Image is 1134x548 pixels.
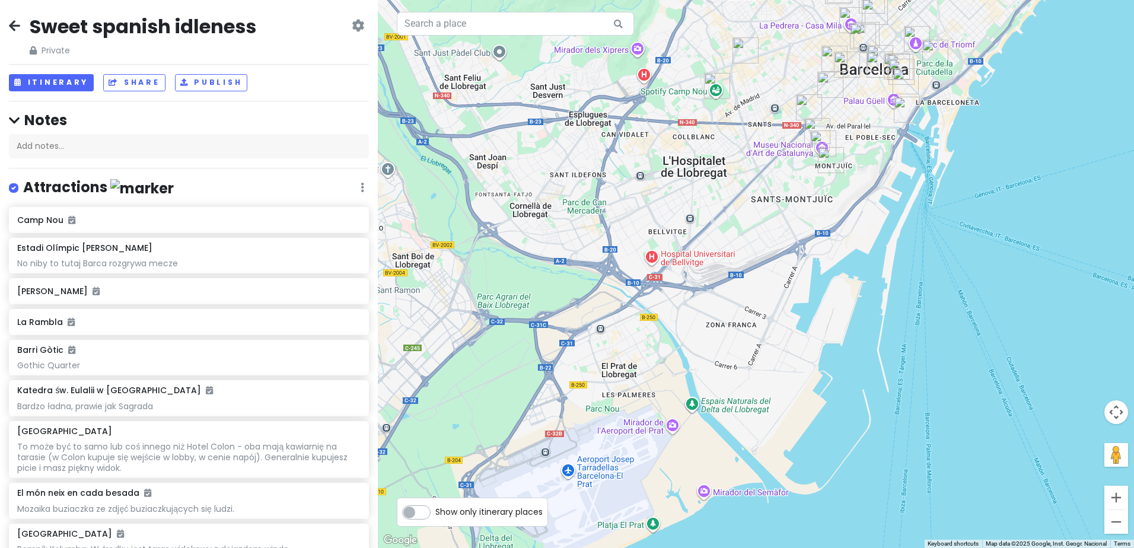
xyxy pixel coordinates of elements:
[805,126,841,161] div: Museu Nacional d'Art de Catalunya
[862,40,898,76] div: Plac Kataloński
[813,142,849,178] div: Estadi Olímpic Lluís Companys
[110,179,174,197] img: marker
[17,258,361,269] div: No niby to tutaj Barca rozgrywa mecze
[17,360,361,371] div: Gothic Quarter
[17,243,152,253] h6: Estadi Olímpic [PERSON_NAME]
[68,216,75,224] i: Added to itinerary
[17,528,124,539] h6: [GEOGRAPHIC_DATA]
[1104,486,1128,509] button: Zoom in
[144,489,151,497] i: Added to itinerary
[17,426,112,437] h6: [GEOGRAPHIC_DATA]
[9,111,369,129] h4: Notes
[9,134,369,159] div: Add notes...
[829,47,865,82] div: Gula Sana Gluten Free Lab
[862,47,897,82] div: La Rambla
[30,44,256,57] span: Private
[918,35,953,71] div: Parc de la Ciutadella
[175,74,248,91] button: Publish
[1104,400,1128,424] button: Map camera controls
[17,345,75,355] h6: Barri Gòtic
[117,530,124,538] i: Added to itinerary
[17,504,361,514] div: Mozaika buziaczka ze zdjęć buziaczkujących się ludzi.
[103,74,165,91] button: Share
[899,21,935,57] div: Arc de Triomf
[888,63,923,99] div: Barri Gòtic
[17,317,361,327] h6: La Rambla
[1104,443,1128,467] button: Drag Pegman onto the map to open Street View
[834,2,870,38] div: Casa Milà
[883,49,918,85] div: Lamaro Hotel
[849,17,884,53] div: McDonald's
[23,178,174,197] h4: Attractions
[17,401,361,412] div: Bardzo ładna, prawie jak Sagrada
[17,385,213,396] h6: Katedra św. Eulalii w [GEOGRAPHIC_DATA]
[986,540,1107,547] span: Map data ©2025 Google, Inst. Geogr. Nacional
[879,49,915,84] div: El món neix en cada besada
[30,14,256,39] h2: Sweet spanish idleness
[889,92,925,128] div: Columbus Monument
[813,67,848,103] div: La Conscient Obrador Gluten free & Vegà
[17,215,361,225] h6: Camp Nou
[68,318,75,326] i: Added to itinerary
[817,41,852,77] div: The fish & chips shop Gluten Free
[93,287,100,295] i: Added to itinerary
[17,441,361,474] div: To może być to samo lub coś innego niż Hotel Colon - oba mają kawiarnię na tarasie (w Colon kupuj...
[845,18,881,54] div: Casa Batlló
[17,286,361,297] h6: [PERSON_NAME]
[1104,510,1128,534] button: Zoom out
[791,90,827,125] div: Arenas de Barcelona
[699,68,735,104] div: Camp Nou
[68,346,75,354] i: Added to itinerary
[728,33,763,68] div: Manioca Gluten Free - Les Corts
[381,533,420,548] a: Open this area in Google Maps (opens a new window)
[206,386,213,394] i: Added to itinerary
[884,54,919,90] div: Katedra św. Eulalii w Barcelonie
[799,113,835,149] div: Magiczne Fontanny
[928,540,979,548] button: Keyboard shortcuts
[1114,540,1130,547] a: Terms (opens in new tab)
[397,12,634,36] input: Search a place
[17,488,151,498] h6: El món neix en cada besada
[9,74,94,91] button: Itinerary
[381,533,420,548] img: Google
[435,505,543,518] span: Show only itinerary places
